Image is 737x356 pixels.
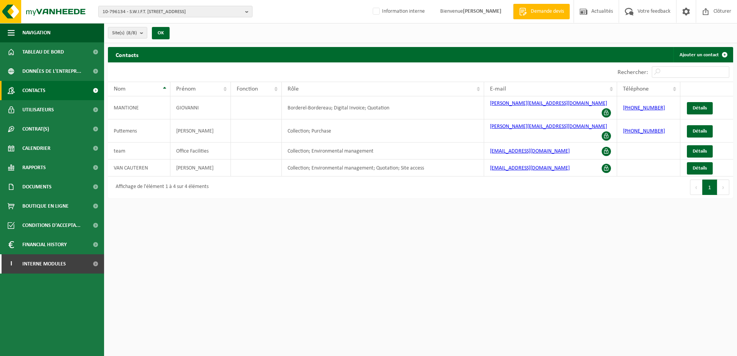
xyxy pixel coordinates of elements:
[108,143,170,160] td: team
[693,129,707,134] span: Détails
[22,62,81,81] span: Données de l'entrepr...
[170,119,231,143] td: [PERSON_NAME]
[623,105,665,111] a: [PHONE_NUMBER]
[490,86,506,92] span: E-mail
[687,162,713,175] a: Détails
[152,27,170,39] button: OK
[282,143,484,160] td: Collection; Environmental management
[693,149,707,154] span: Détails
[22,196,69,216] span: Boutique en ligne
[490,124,607,129] a: [PERSON_NAME][EMAIL_ADDRESS][DOMAIN_NAME]
[687,145,713,158] a: Détails
[108,96,170,119] td: MANTIONE
[693,166,707,171] span: Détails
[673,47,732,62] a: Ajouter un contact
[112,180,209,194] div: Affichage de l'élément 1 à 4 sur 4 éléments
[22,42,64,62] span: Tableau de bord
[108,47,146,62] h2: Contacts
[126,30,137,35] count: (8/8)
[176,86,196,92] span: Prénom
[490,101,607,106] a: [PERSON_NAME][EMAIL_ADDRESS][DOMAIN_NAME]
[288,86,299,92] span: Rôle
[98,6,252,17] button: 10-796134 - S.W.I.F.T. [STREET_ADDRESS]
[22,235,67,254] span: Financial History
[22,139,50,158] span: Calendrier
[282,96,484,119] td: Borderel-Bordereau; Digital Invoice; Quotation
[371,6,425,17] label: Information interne
[687,102,713,114] a: Détails
[22,23,50,42] span: Navigation
[687,125,713,138] a: Détails
[170,143,231,160] td: Office Facilities
[717,180,729,195] button: Next
[282,160,484,176] td: Collection; Environmental management; Quotation; Site access
[513,4,570,19] a: Demande devis
[103,6,242,18] span: 10-796134 - S.W.I.F.T. [STREET_ADDRESS]
[108,160,170,176] td: VAN CAUTEREN
[22,100,54,119] span: Utilisateurs
[618,69,648,76] label: Rechercher:
[693,106,707,111] span: Détails
[490,148,570,154] a: [EMAIL_ADDRESS][DOMAIN_NAME]
[282,119,484,143] td: Collection; Purchase
[690,180,702,195] button: Previous
[529,8,566,15] span: Demande devis
[237,86,258,92] span: Fonction
[702,180,717,195] button: 1
[170,96,231,119] td: GIOVANNI
[114,86,126,92] span: Nom
[490,165,570,171] a: [EMAIL_ADDRESS][DOMAIN_NAME]
[112,27,137,39] span: Site(s)
[463,8,501,14] strong: [PERSON_NAME]
[108,119,170,143] td: Puttemens
[623,86,649,92] span: Téléphone
[22,177,52,196] span: Documents
[22,254,66,274] span: Interne modules
[22,119,49,139] span: Contrat(s)
[108,27,147,39] button: Site(s)(8/8)
[22,216,81,235] span: Conditions d'accepta...
[22,158,46,177] span: Rapports
[623,128,665,134] a: [PHONE_NUMBER]
[22,81,45,100] span: Contacts
[170,160,231,176] td: [PERSON_NAME]
[8,254,15,274] span: I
